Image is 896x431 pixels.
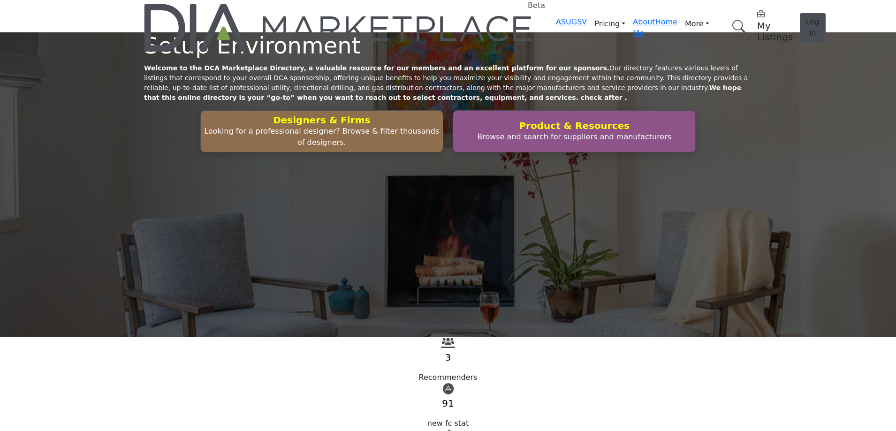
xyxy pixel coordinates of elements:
p: Browse and search for suppliers and manufacturers [456,131,692,143]
div: new fc stat [144,418,752,429]
a: Beta [144,4,533,52]
strong: We hope that this online directory is your “go-to” when you want to reach out to select contracto... [144,84,741,101]
button: Product & Resources Browse and search for suppliers and manufacturers [453,110,696,152]
p: Looking for a professional designer? Browse & filter thousands of designers. [204,126,440,148]
strong: Welcome to the DCA Marketplace Directory, a valuable resource for our members and an excellent pl... [144,64,609,72]
a: More [677,16,717,31]
a: 91 [442,398,454,409]
button: Designers & Firms Looking for a professional designer? Browse & filter thousands of designers. [200,110,443,152]
div: My Listings [757,9,793,43]
a: Pricing [587,16,633,31]
h5: My Listings [757,20,793,43]
h6: Beta [528,1,545,10]
div: Recommenders [144,372,752,383]
span: Log In [806,17,820,38]
img: Site Logo [144,4,533,52]
h2: Designers & Firms [204,114,440,126]
a: Home [655,17,677,26]
h2: Product & Resources [456,120,692,131]
button: Log In [800,13,826,42]
a: About Me [633,17,655,38]
a: View Recommenders [441,340,455,349]
a: ASUGSV [556,17,587,26]
p: Our directory features various levels of listings that correspond to your overall DCA sponsorship... [144,63,752,103]
a: 3 [445,352,451,363]
a: Search [722,14,752,39]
